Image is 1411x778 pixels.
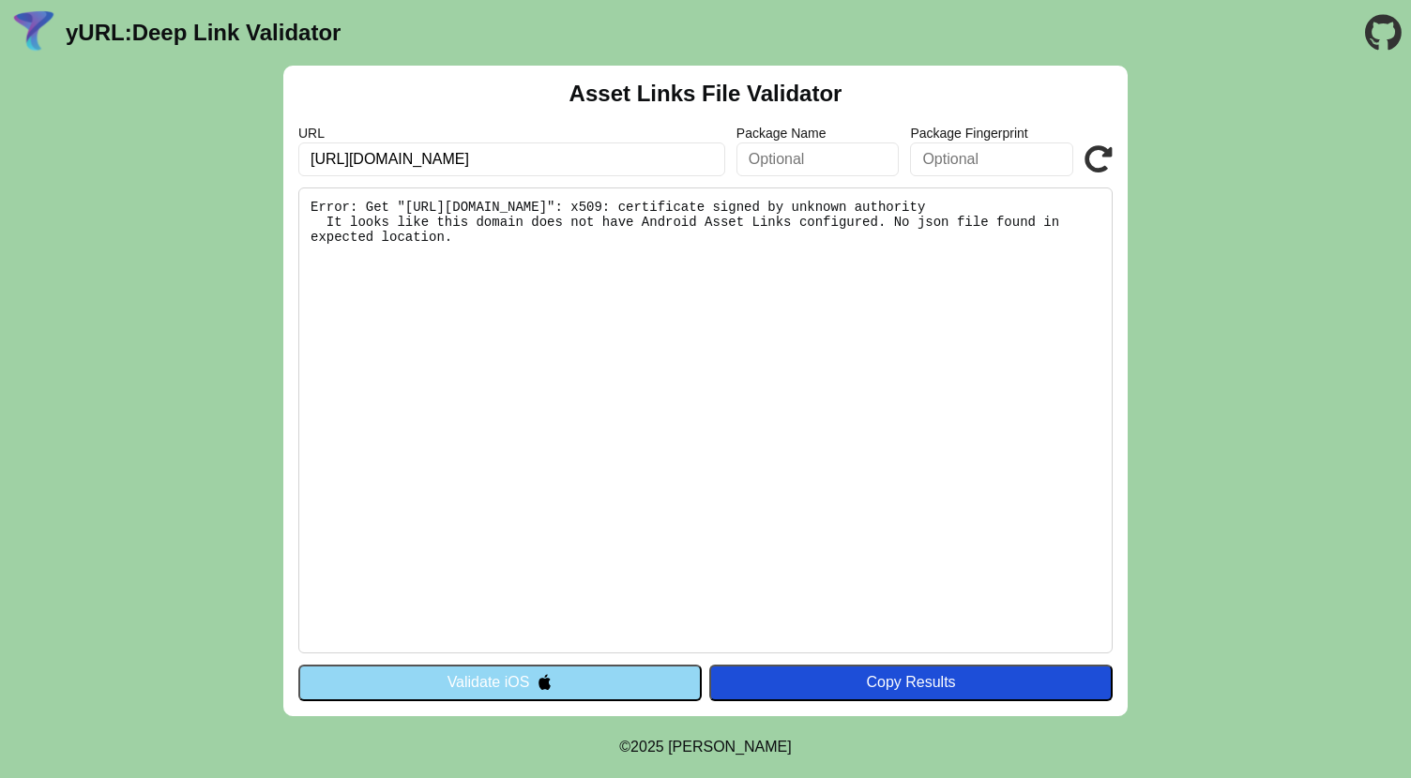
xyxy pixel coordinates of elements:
div: Copy Results [719,674,1103,691]
img: yURL Logo [9,8,58,57]
label: Package Name [736,126,900,141]
button: Validate iOS [298,665,702,700]
footer: © [619,716,791,778]
label: Package Fingerprint [910,126,1073,141]
h2: Asset Links File Validator [569,81,842,107]
input: Optional [736,142,900,176]
a: Michael Ibragimchayev's Personal Site [668,739,792,755]
input: Required [298,142,725,176]
img: appleIcon.svg [537,674,553,690]
pre: Error: Get "[URL][DOMAIN_NAME]": x509: certificate signed by unknown authority It looks like this... [298,187,1113,653]
span: 2025 [630,739,664,755]
label: URL [298,126,725,141]
input: Optional [910,142,1073,176]
button: Copy Results [709,665,1113,700]
a: yURL:Deep Link Validator [66,20,341,46]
